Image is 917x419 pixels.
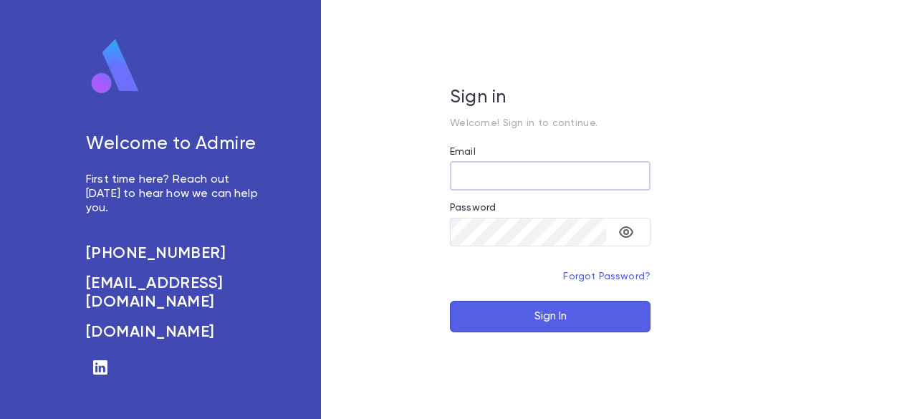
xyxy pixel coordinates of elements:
button: Sign In [450,301,650,332]
a: [EMAIL_ADDRESS][DOMAIN_NAME] [86,274,264,312]
a: Forgot Password? [563,271,650,281]
h5: Sign in [450,87,650,109]
p: Welcome! Sign in to continue. [450,117,650,129]
label: Password [450,202,496,213]
button: toggle password visibility [612,218,640,246]
a: [DOMAIN_NAME] [86,323,264,342]
p: First time here? Reach out [DATE] to hear how we can help you. [86,173,264,216]
h5: Welcome to Admire [86,134,264,155]
a: [PHONE_NUMBER] [86,244,264,263]
label: Email [450,146,476,158]
img: logo [86,38,145,95]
